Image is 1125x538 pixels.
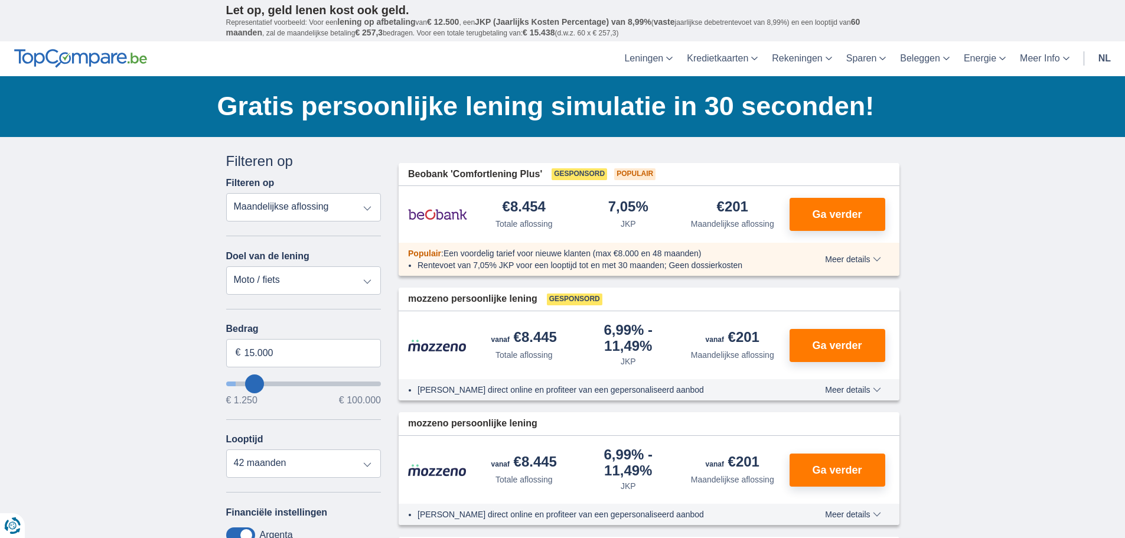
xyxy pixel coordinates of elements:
[691,349,774,361] div: Maandelijkse aflossing
[226,324,381,334] label: Bedrag
[226,382,381,386] input: wantToBorrow
[621,480,636,492] div: JKP
[339,396,381,405] span: € 100.000
[812,340,862,351] span: Ga verder
[552,168,607,180] span: Gesponsord
[1013,41,1077,76] a: Meer Info
[408,464,467,477] img: product.pl.alt Mozzeno
[765,41,839,76] a: Rekeningen
[503,200,546,216] div: €8.454
[839,41,894,76] a: Sparen
[355,28,383,37] span: € 257,3
[825,510,881,519] span: Meer details
[475,17,651,27] span: JKP (Jaarlijks Kosten Percentage) van 8,99%
[408,292,537,306] span: mozzeno persoonlijke lening
[816,510,889,519] button: Meer details
[581,323,676,353] div: 6,99%
[812,209,862,220] span: Ga verder
[706,455,759,471] div: €201
[226,151,381,171] div: Filteren op
[523,28,555,37] span: € 15.438
[825,386,881,394] span: Meer details
[399,247,791,259] div: :
[418,384,782,396] li: [PERSON_NAME] direct online en profiteer van een gepersonaliseerd aanbod
[226,178,275,188] label: Filteren op
[495,218,553,230] div: Totale aflossing
[790,329,885,362] button: Ga verder
[427,17,459,27] span: € 12.500
[444,249,702,258] span: Een voordelig tarief voor nieuwe klanten (max €8.000 en 48 maanden)
[816,385,889,394] button: Meer details
[614,168,656,180] span: Populair
[812,465,862,475] span: Ga verder
[581,448,676,478] div: 6,99%
[226,251,309,262] label: Doel van de lening
[226,17,860,37] span: 60 maanden
[226,17,899,38] p: Representatief voorbeeld: Voor een van , een ( jaarlijkse debetrentevoet van 8,99%) en een loopti...
[608,200,648,216] div: 7,05%
[1091,41,1118,76] a: nl
[825,255,881,263] span: Meer details
[717,200,748,216] div: €201
[680,41,765,76] a: Kredietkaarten
[408,417,537,431] span: mozzeno persoonlijke lening
[893,41,957,76] a: Beleggen
[495,349,553,361] div: Totale aflossing
[691,218,774,230] div: Maandelijkse aflossing
[418,259,782,271] li: Rentevoet van 7,05% JKP voor een looptijd tot en met 30 maanden; Geen dossierkosten
[495,474,553,485] div: Totale aflossing
[408,249,441,258] span: Populair
[654,17,675,27] span: vaste
[957,41,1013,76] a: Energie
[547,294,602,305] span: Gesponsord
[14,49,147,68] img: TopCompare
[217,88,899,125] h1: Gratis persoonlijke lening simulatie in 30 seconden!
[816,255,889,264] button: Meer details
[491,455,557,471] div: €8.445
[617,41,680,76] a: Leningen
[691,474,774,485] div: Maandelijkse aflossing
[706,330,759,347] div: €201
[226,396,257,405] span: € 1.250
[408,168,542,181] span: Beobank 'Comfortlening Plus'
[790,198,885,231] button: Ga verder
[790,454,885,487] button: Ga verder
[408,200,467,229] img: product.pl.alt Beobank
[418,508,782,520] li: [PERSON_NAME] direct online en profiteer van een gepersonaliseerd aanbod
[491,330,557,347] div: €8.445
[226,434,263,445] label: Looptijd
[337,17,415,27] span: lening op afbetaling
[236,346,241,360] span: €
[621,356,636,367] div: JKP
[226,507,328,518] label: Financiële instellingen
[226,3,899,17] p: Let op, geld lenen kost ook geld.
[408,339,467,352] img: product.pl.alt Mozzeno
[621,218,636,230] div: JKP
